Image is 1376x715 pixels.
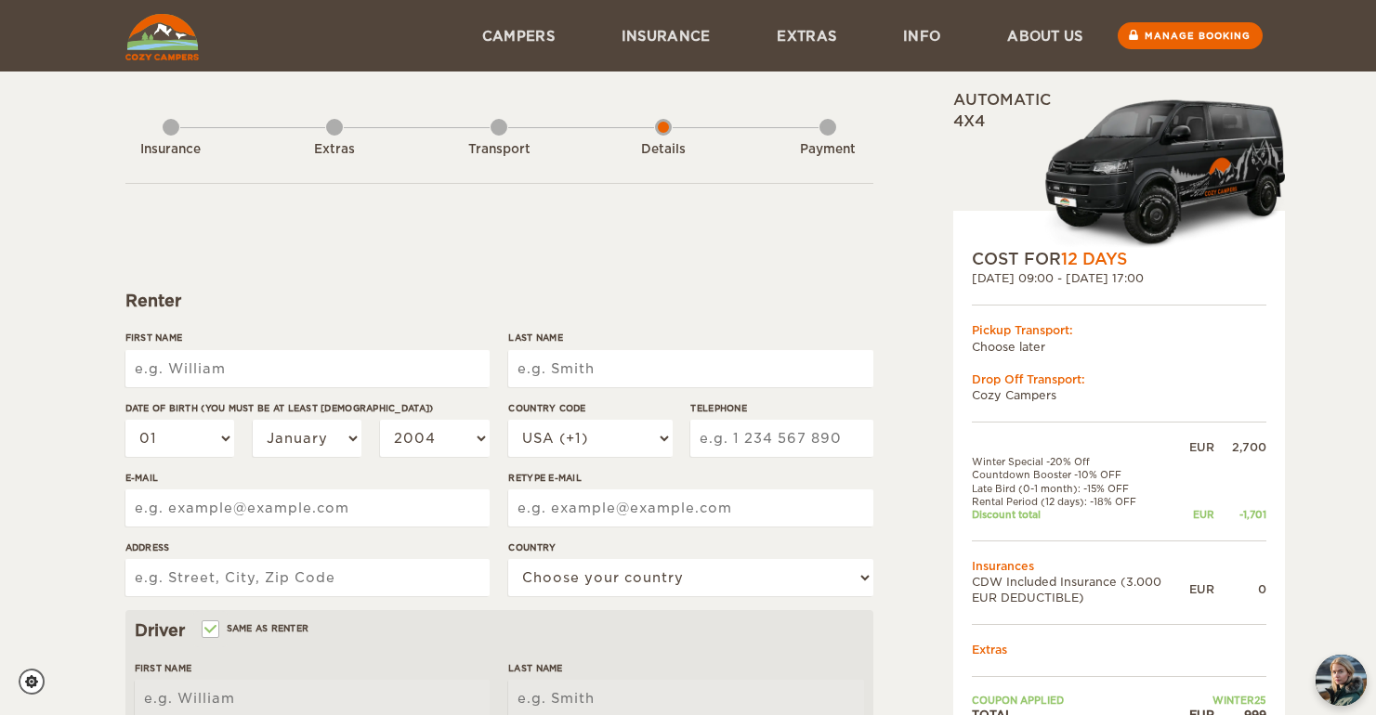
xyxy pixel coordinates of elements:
[508,350,872,387] input: e.g. Smith
[972,270,1266,286] div: [DATE] 09:00 - [DATE] 17:00
[125,540,490,554] label: Address
[203,619,309,637] label: Same as renter
[777,141,879,159] div: Payment
[972,495,1189,508] td: Rental Period (12 days): -18% OFF
[972,322,1266,338] div: Pickup Transport:
[972,455,1189,468] td: Winter Special -20% Off
[972,642,1266,657] td: Extras
[448,141,550,159] div: Transport
[120,141,222,159] div: Insurance
[1028,96,1285,248] img: Cozy-3.png
[972,468,1189,481] td: Countdown Booster -10% OFF
[125,471,490,485] label: E-mail
[1189,439,1214,455] div: EUR
[125,331,490,344] label: First Name
[1214,581,1266,597] div: 0
[972,371,1266,387] div: Drop Off Transport:
[125,350,490,387] input: e.g. William
[135,661,490,675] label: First Name
[508,401,672,415] label: Country Code
[690,420,872,457] input: e.g. 1 234 567 890
[972,574,1189,605] td: CDW Included Insurance (3.000 EUR DEDUCTIBLE)
[1189,508,1214,521] div: EUR
[19,669,57,695] a: Cookie settings
[508,661,863,675] label: Last Name
[953,90,1285,248] div: Automatic 4x4
[972,508,1189,521] td: Discount total
[508,331,872,344] label: Last Name
[508,489,872,526] input: e.g. example@example.com
[1316,655,1367,706] img: Freyja at Cozy Campers
[972,558,1266,574] td: Insurances
[1214,508,1266,521] div: -1,701
[972,694,1189,707] td: Coupon applied
[690,401,872,415] label: Telephone
[1189,694,1266,707] td: WINTER25
[1214,439,1266,455] div: 2,700
[508,471,872,485] label: Retype E-mail
[972,339,1266,355] td: Choose later
[135,619,864,642] div: Driver
[1061,250,1127,268] span: 12 Days
[125,401,490,415] label: Date of birth (You must be at least [DEMOGRAPHIC_DATA])
[972,248,1266,270] div: COST FOR
[125,559,490,596] input: e.g. Street, City, Zip Code
[612,141,714,159] div: Details
[125,14,199,60] img: Cozy Campers
[203,625,216,637] input: Same as renter
[283,141,386,159] div: Extras
[125,489,490,526] input: e.g. example@example.com
[972,387,1266,403] td: Cozy Campers
[1189,581,1214,597] div: EUR
[1118,22,1263,49] a: Manage booking
[508,540,872,554] label: Country
[125,290,873,312] div: Renter
[1316,655,1367,706] button: chat-button
[972,482,1189,495] td: Late Bird (0-1 month): -15% OFF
